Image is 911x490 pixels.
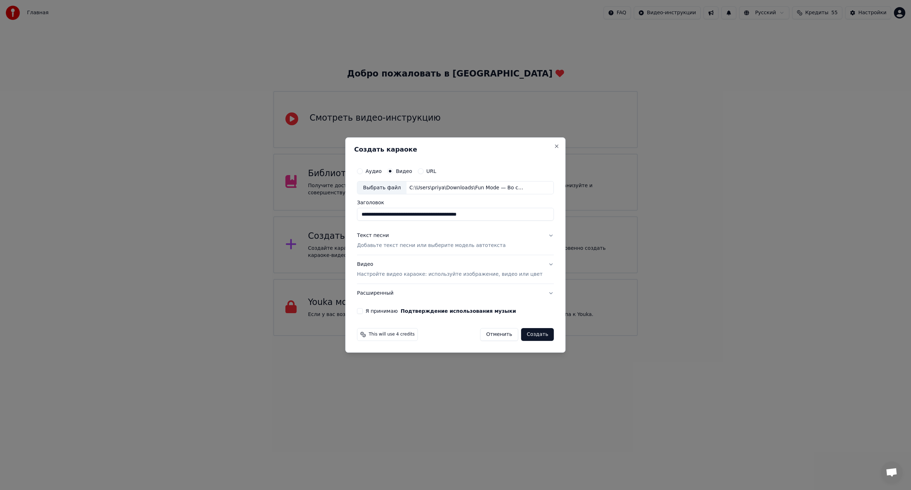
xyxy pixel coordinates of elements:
label: Видео [396,169,412,174]
button: ВидеоНастройте видео караоке: используйте изображение, видео или цвет [357,255,554,284]
h2: Создать караоке [354,146,557,153]
div: Видео [357,261,542,278]
button: Отменить [480,328,518,341]
button: Расширенный [357,284,554,302]
label: URL [426,169,436,174]
button: Текст песниДобавьте текст песни или выберите модель автотекста [357,227,554,255]
button: Я принимаю [401,309,516,314]
div: Текст песни [357,232,389,239]
div: C:\Users\priya\Downloads\Fun Mode — Во славу Одина (Assassin's Creed Valhalla).mp4 [406,184,527,191]
label: Я принимаю [365,309,516,314]
p: Настройте видео караоке: используйте изображение, видео или цвет [357,271,542,278]
p: Добавьте текст песни или выберите модель автотекста [357,242,506,249]
button: Создать [521,328,554,341]
label: Заголовок [357,200,554,205]
label: Аудио [365,169,381,174]
span: This will use 4 credits [369,332,415,337]
div: Выбрать файл [357,181,406,194]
